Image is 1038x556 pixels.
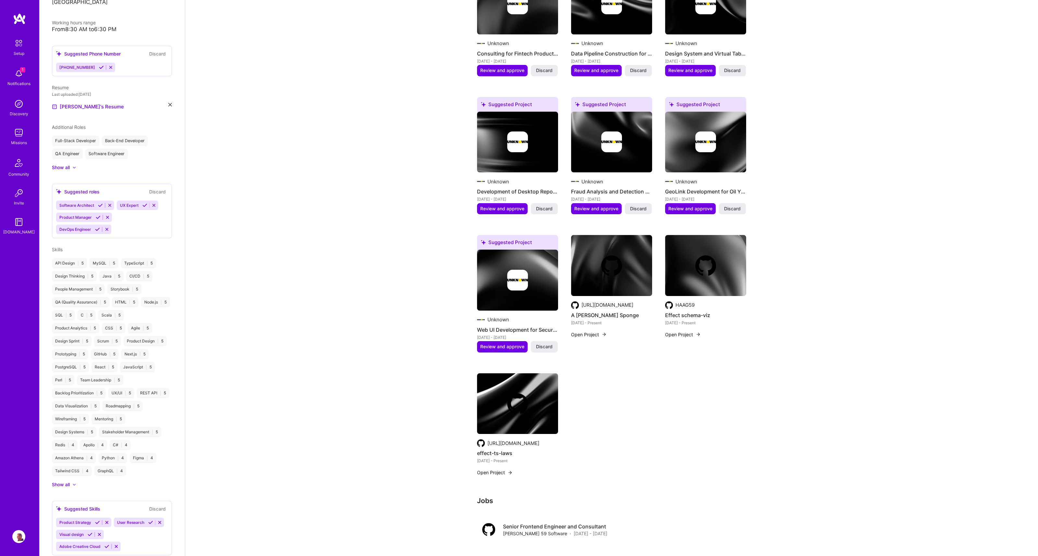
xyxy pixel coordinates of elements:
span: | [97,442,99,448]
img: Company logo [695,255,716,276]
span: Review and approve [480,343,524,350]
button: Discard [147,188,168,195]
button: Discard [719,203,746,214]
span: | [90,326,91,331]
i: Accept [88,532,92,537]
i: Reject [151,203,156,208]
button: Discard [531,341,558,352]
h4: Design System and Virtual Table Development [665,49,746,58]
span: | [78,261,79,266]
span: UX Expert [120,203,138,208]
span: Discard [630,67,647,74]
span: | [68,442,69,448]
div: Product Design 5 [124,336,167,346]
span: | [65,377,66,383]
img: Company logo [507,393,528,414]
span: | [114,313,116,318]
span: Product Strategy [59,520,91,525]
div: Suggested Phone Number [56,50,121,57]
img: Company logo [507,270,528,290]
button: Discard [147,50,168,57]
div: Unknown [675,178,697,185]
span: | [112,339,113,344]
span: | [116,416,117,422]
div: [DATE] - Present [665,319,746,326]
button: Discard [531,203,558,214]
span: | [79,416,81,422]
img: Company logo [477,40,485,47]
img: Company logo [571,40,579,47]
div: Team Leadership 5 [77,375,123,385]
i: Reject [104,227,109,232]
div: Roadmapping 5 [102,401,143,411]
span: | [86,313,88,318]
div: Full-Stack Developer [52,136,99,146]
i: Accept [95,520,100,525]
span: Review and approve [574,67,618,74]
span: Software Architect [59,203,94,208]
span: · [570,530,571,537]
div: Show all [52,164,70,171]
div: [DATE] - [DATE] [665,58,746,65]
span: Review and approve [668,67,712,74]
div: Last uploaded: [DATE] [52,91,172,98]
h4: GeoLink Development for Oil Yield Simulations [665,187,746,196]
span: | [147,261,148,266]
div: Unknown [581,178,603,185]
button: Discard [625,203,652,214]
button: Review and approve [477,341,528,352]
img: cover [571,235,652,296]
div: CSS 5 [102,323,125,333]
div: Stakeholder Management 5 [99,427,161,437]
button: Open Project [571,331,607,338]
a: User Avatar [11,530,27,543]
i: Accept [148,520,153,525]
div: Apollo 4 [80,440,107,450]
span: 1 [20,67,25,72]
div: Backlog Prioritization 5 [52,388,106,398]
span: | [66,313,67,318]
div: Unknown [675,40,697,47]
img: arrow-right [507,470,513,475]
div: [DATE] - [DATE] [477,58,558,65]
i: Reject [104,520,109,525]
i: Reject [97,532,102,537]
div: Design Systems 5 [52,427,96,437]
div: C# 4 [110,440,131,450]
img: cover [665,112,746,173]
i: Accept [95,227,100,232]
div: Scala 5 [98,310,124,320]
i: Accept [142,203,147,208]
i: Accept [99,65,104,70]
span: | [87,429,88,435]
h4: Senior Frontend Engineer and Consultant [503,523,607,530]
span: [PHONE_NUMBER] [59,65,95,70]
img: cover [477,250,558,311]
span: | [143,274,144,279]
button: Review and approve [665,203,716,214]
img: Company logo [571,301,579,309]
span: Additional Roles [52,124,86,130]
span: | [139,352,141,357]
span: Resume [52,85,69,90]
img: Company logo [507,131,528,152]
div: Wireframing 5 [52,414,89,424]
div: TypeScript 5 [121,258,156,268]
span: | [152,429,153,435]
span: Product Manager [59,215,92,220]
span: Review and approve [668,205,712,212]
span: Discard [724,205,741,212]
div: Prototyping 5 [52,349,88,359]
div: CI/CD 5 [126,271,152,281]
div: Python 4 [99,453,127,463]
div: Amazon Athena 4 [52,453,96,463]
div: REST API 5 [137,388,169,398]
span: | [100,300,101,305]
button: Review and approve [477,203,528,214]
img: Company logo [477,178,485,185]
span: | [95,287,97,292]
div: Discovery [10,110,28,117]
span: | [132,287,133,292]
span: | [143,326,144,331]
span: Discard [536,67,553,74]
